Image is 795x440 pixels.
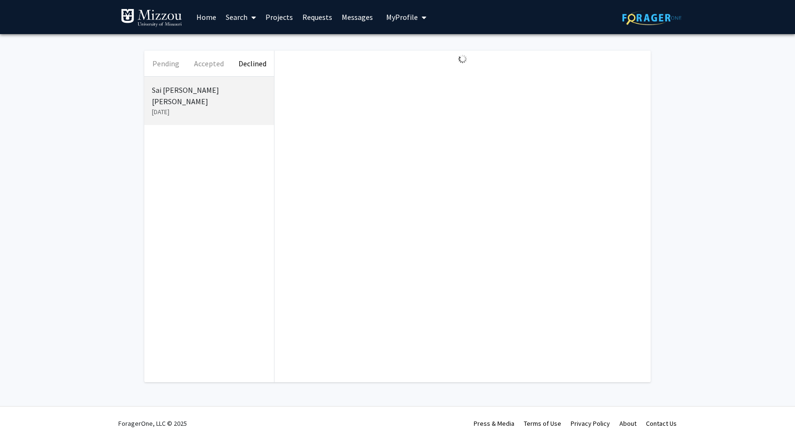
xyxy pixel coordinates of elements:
a: Home [192,0,221,34]
a: Press & Media [474,419,514,428]
button: Declined [231,51,274,76]
img: University of Missouri Logo [121,9,182,27]
p: Sai [PERSON_NAME] [PERSON_NAME] [152,84,266,107]
iframe: Chat [7,397,40,433]
a: Messages [337,0,378,34]
a: Privacy Policy [571,419,610,428]
img: ForagerOne Logo [622,10,681,25]
a: Terms of Use [524,419,561,428]
a: About [619,419,636,428]
button: Pending [144,51,187,76]
img: Loading [454,51,471,67]
div: ForagerOne, LLC © 2025 [118,407,187,440]
button: Accepted [187,51,230,76]
a: Projects [261,0,298,34]
a: Search [221,0,261,34]
p: [DATE] [152,107,266,117]
a: Contact Us [646,419,677,428]
span: My Profile [386,12,418,22]
a: Requests [298,0,337,34]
